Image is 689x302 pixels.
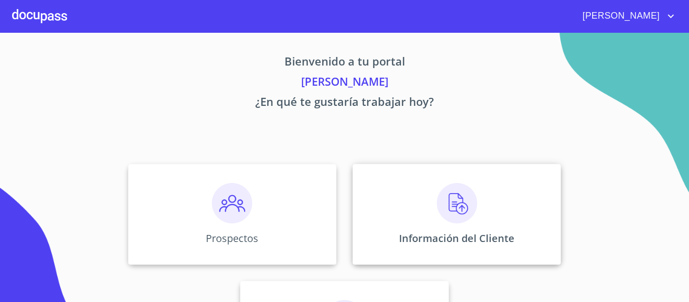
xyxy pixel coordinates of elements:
p: Información del Cliente [399,231,514,245]
span: [PERSON_NAME] [575,8,665,24]
img: prospectos.png [212,183,252,223]
button: account of current user [575,8,677,24]
p: Bienvenido a tu portal [34,53,655,73]
p: ¿En qué te gustaría trabajar hoy? [34,93,655,113]
img: carga.png [437,183,477,223]
p: Prospectos [206,231,258,245]
p: [PERSON_NAME] [34,73,655,93]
